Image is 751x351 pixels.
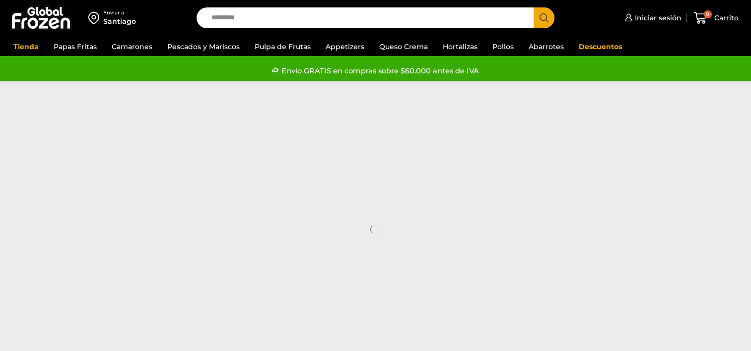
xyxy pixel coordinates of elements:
[321,37,369,56] a: Appetizers
[374,37,433,56] a: Queso Crema
[8,37,44,56] a: Tienda
[487,37,519,56] a: Pollos
[49,37,102,56] a: Papas Fritas
[524,37,569,56] a: Abarrotes
[704,10,712,18] span: 0
[622,8,682,28] a: Iniciar sesión
[103,9,136,16] div: Enviar a
[88,9,103,26] img: address-field-icon.svg
[103,16,136,26] div: Santiago
[632,13,682,23] span: Iniciar sesión
[107,37,157,56] a: Camarones
[574,37,627,56] a: Descuentos
[712,13,739,23] span: Carrito
[438,37,482,56] a: Hortalizas
[250,37,316,56] a: Pulpa de Frutas
[534,7,554,28] button: Search button
[691,6,741,30] a: 0 Carrito
[162,37,245,56] a: Pescados y Mariscos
